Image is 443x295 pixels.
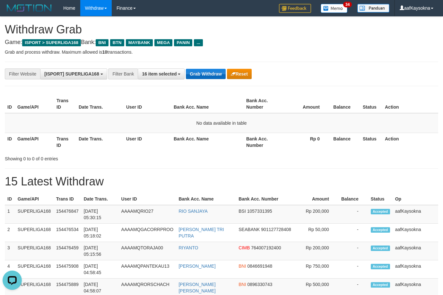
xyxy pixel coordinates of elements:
span: MEGA [154,39,173,46]
td: 154475908 [54,260,81,279]
td: [DATE] 05:15:56 [81,242,119,260]
td: AAAAMQPANTEKAU13 [119,260,176,279]
th: Date Trans. [81,193,119,205]
span: BNI [239,264,246,269]
td: [DATE] 04:58:45 [81,260,119,279]
button: 16 item selected [138,68,185,79]
th: Balance [329,133,360,151]
th: Status [368,193,393,205]
span: 16 item selected [142,71,177,76]
a: [PERSON_NAME] [178,264,215,269]
a: RIYANTO [178,245,198,250]
span: MAYBANK [126,39,153,46]
td: - [339,242,368,260]
th: Amount [298,193,339,205]
a: RIO SANJAYA [178,209,208,214]
td: Rp 50,000 [298,224,339,242]
td: aafKaysokna [393,260,438,279]
th: Bank Acc. Name [176,193,236,205]
img: Feedback.jpg [279,4,311,13]
span: BNI [239,282,246,287]
th: Action [382,95,438,113]
img: panduan.png [357,4,389,13]
h4: Game: Bank: [5,39,438,46]
th: User ID [119,193,176,205]
span: Copy 764007192400 to clipboard [251,245,281,250]
img: MOTION_logo.png [5,3,54,13]
button: Open LiveChat chat widget [3,3,22,22]
th: Trans ID [54,133,76,151]
td: Rp 200,000 [298,205,339,224]
th: Date Trans. [76,95,124,113]
div: Showing 0 to 0 of 0 entries [5,153,180,162]
td: 154476847 [54,205,81,224]
td: Rp 750,000 [298,260,339,279]
span: BSI [239,209,246,214]
th: Game/API [15,193,54,205]
td: AAAAMQRIO27 [119,205,176,224]
span: Accepted [371,264,390,269]
th: Status [360,95,382,113]
span: ... [194,39,203,46]
h1: Withdraw Grab [5,23,438,36]
th: Game/API [15,133,54,151]
td: [DATE] 05:18:02 [81,224,119,242]
th: Bank Acc. Name [171,95,244,113]
td: 154476534 [54,224,81,242]
th: Bank Acc. Number [236,193,298,205]
span: Accepted [371,246,390,251]
span: CIMB [239,245,250,250]
td: SUPERLIGA168 [15,205,54,224]
th: Bank Acc. Name [171,133,244,151]
h1: 15 Latest Withdraw [5,175,438,188]
th: Trans ID [54,95,76,113]
td: [DATE] 05:30:15 [81,205,119,224]
span: 34 [343,2,352,7]
button: Reset [227,69,252,79]
div: Filter Bank [108,68,138,79]
td: - [339,224,368,242]
td: SUPERLIGA168 [15,260,54,279]
td: aafKaysokna [393,224,438,242]
span: BTN [110,39,124,46]
td: 154476459 [54,242,81,260]
th: Balance [339,193,368,205]
th: ID [5,95,15,113]
td: aafKaysokna [393,242,438,260]
button: [ISPORT] SUPERLIGA168 [40,68,107,79]
th: Game/API [15,95,54,113]
td: AAAAMQGACORRPROO [119,224,176,242]
td: - [339,260,368,279]
th: Balance [329,95,360,113]
a: [PERSON_NAME] TRI PUTRA [178,227,224,238]
a: [PERSON_NAME] [PERSON_NAME] [178,282,215,293]
span: PANIN [174,39,192,46]
span: Accepted [371,282,390,288]
img: Button%20Memo.svg [321,4,348,13]
td: 4 [5,260,15,279]
th: User ID [124,133,171,151]
th: Op [393,193,438,205]
td: 2 [5,224,15,242]
span: Copy 0896330743 to clipboard [248,282,273,287]
td: AAAAMQTORAJA00 [119,242,176,260]
span: SEABANK [239,227,260,232]
td: aafKaysokna [393,205,438,224]
td: Rp 200,000 [298,242,339,260]
button: Grab Withdraw [186,69,225,79]
span: Copy 901127728408 to clipboard [261,227,291,232]
span: Accepted [371,227,390,233]
td: 1 [5,205,15,224]
td: SUPERLIGA168 [15,242,54,260]
span: Copy 0846691948 to clipboard [248,264,273,269]
th: Rp 0 [283,133,329,151]
td: - [339,205,368,224]
td: SUPERLIGA168 [15,224,54,242]
td: 3 [5,242,15,260]
td: No data available in table [5,113,438,133]
th: ID [5,193,15,205]
span: BNI [96,39,108,46]
span: Copy 1057331395 to clipboard [247,209,272,214]
span: ISPORT > SUPERLIGA168 [22,39,81,46]
p: Grab and process withdraw. Maximum allowed is transactions. [5,49,438,55]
